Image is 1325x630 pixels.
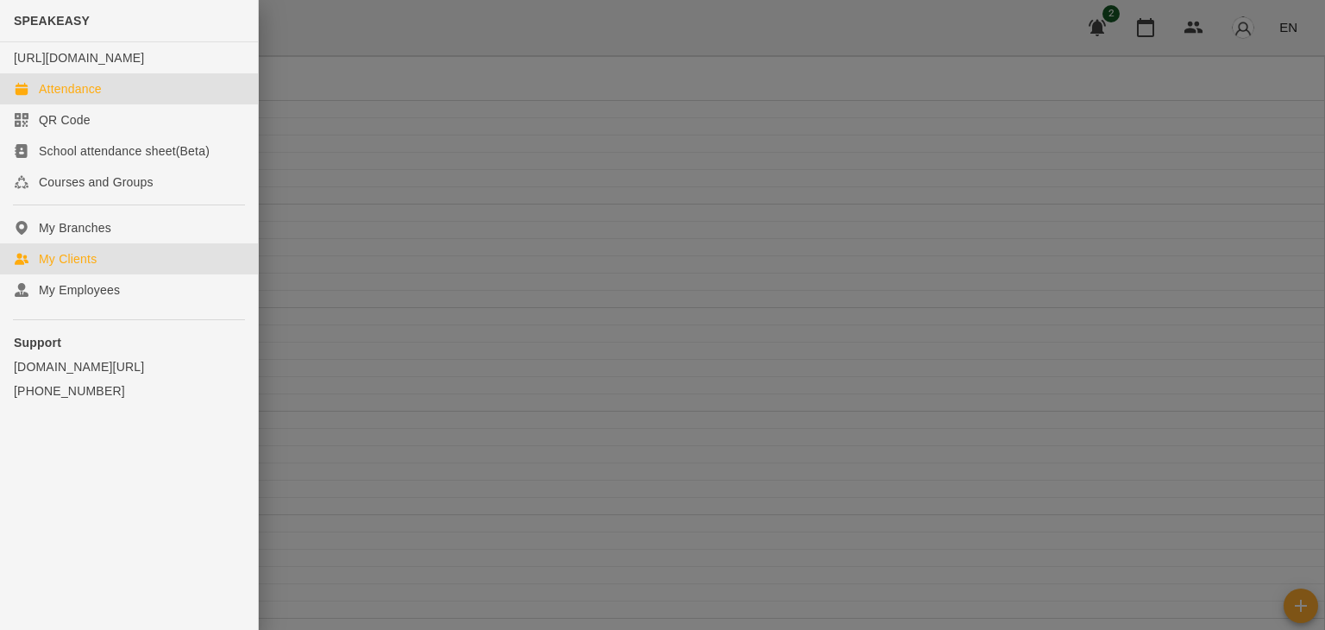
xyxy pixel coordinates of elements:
div: Attendance [39,80,102,98]
a: [DOMAIN_NAME][URL] [14,358,244,375]
span: SPEAKEASY [14,14,90,28]
div: My Employees [39,281,120,299]
div: Courses and Groups [39,173,154,191]
a: [PHONE_NUMBER] [14,382,244,400]
p: Support [14,334,244,351]
div: My Branches [39,219,111,236]
a: [URL][DOMAIN_NAME] [14,51,144,65]
div: My Clients [39,250,97,268]
div: QR Code [39,111,91,129]
div: School attendance sheet(Beta) [39,142,210,160]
